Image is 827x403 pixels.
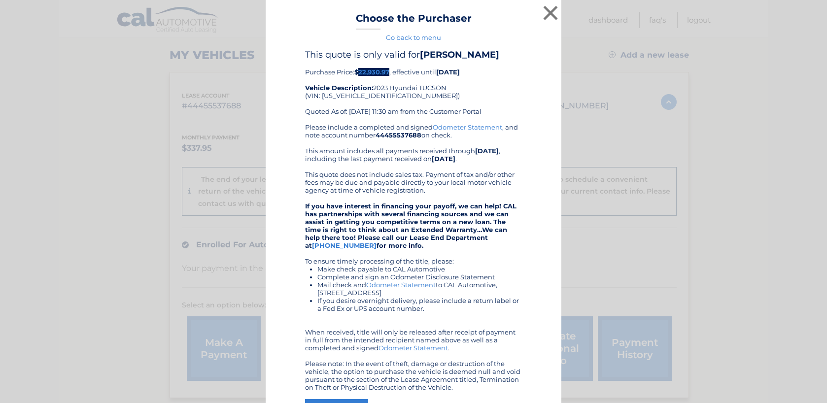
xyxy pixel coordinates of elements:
[354,68,389,76] b: $22,930.97
[436,68,460,76] b: [DATE]
[379,344,448,352] a: Odometer Statement
[420,49,499,60] b: [PERSON_NAME]
[432,155,455,163] b: [DATE]
[305,49,522,123] div: Purchase Price: , effective until 2023 Hyundai TUCSON (VIN: [US_VEHICLE_IDENTIFICATION_NUMBER]) Q...
[317,281,522,297] li: Mail check and to CAL Automotive, [STREET_ADDRESS]
[433,123,502,131] a: Odometer Statement
[312,241,377,249] a: [PHONE_NUMBER]
[356,12,472,30] h3: Choose the Purchaser
[305,49,522,60] h4: This quote is only valid for
[376,131,421,139] b: 44455537688
[305,123,522,391] div: Please include a completed and signed , and note account number on check. This amount includes al...
[305,202,517,249] strong: If you have interest in financing your payoff, we can help! CAL has partnerships with several fin...
[305,84,373,92] strong: Vehicle Description:
[475,147,499,155] b: [DATE]
[366,281,436,289] a: Odometer Statement
[541,3,560,23] button: ×
[317,265,522,273] li: Make check payable to CAL Automotive
[386,34,441,41] a: Go back to menu
[317,297,522,312] li: If you desire overnight delivery, please include a return label or a Fed Ex or UPS account number.
[317,273,522,281] li: Complete and sign an Odometer Disclosure Statement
